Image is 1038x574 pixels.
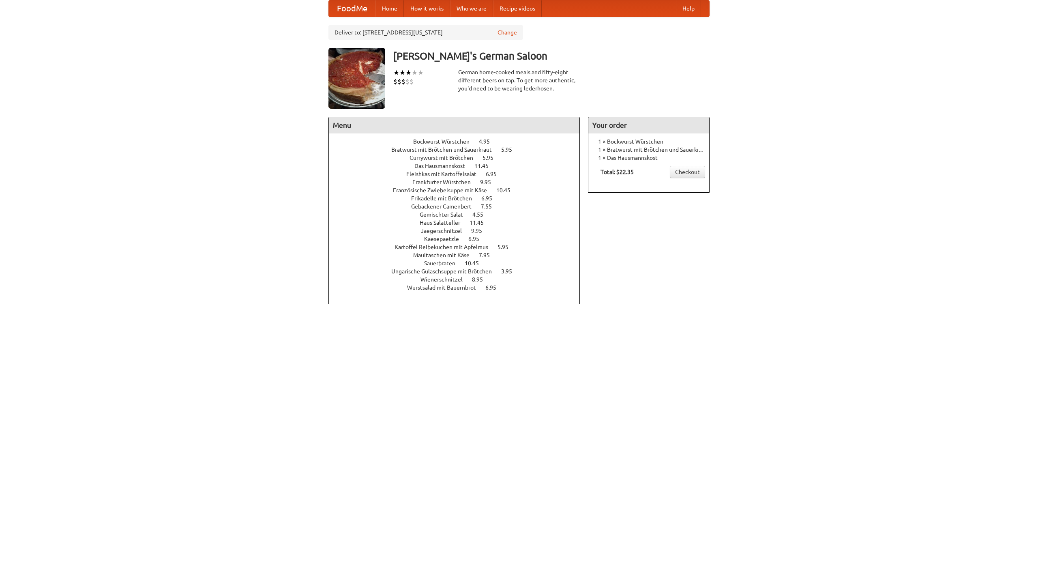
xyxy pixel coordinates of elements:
span: 4.55 [472,211,491,218]
li: 1 × Bockwurst Würstchen [592,138,705,146]
a: Bockwurst Würstchen 4.95 [413,138,505,145]
span: 6.95 [468,236,487,242]
span: Fleishkas mit Kartoffelsalat [406,171,485,177]
span: 7.95 [479,252,498,258]
span: Französische Zwiebelsuppe mit Käse [393,187,495,193]
span: 10.45 [465,260,487,267]
span: 9.95 [471,228,490,234]
span: 5.95 [498,244,517,250]
a: Change [498,28,517,37]
a: Französische Zwiebelsuppe mit Käse 10.45 [393,187,525,193]
span: 4.95 [479,138,498,145]
span: 6.95 [486,171,505,177]
a: Haus Salatteller 11.45 [420,219,499,226]
span: Jaegerschnitzel [421,228,470,234]
a: Home [375,0,404,17]
span: 8.95 [472,276,491,283]
span: Das Hausmannskost [414,163,473,169]
a: Bratwurst mit Brötchen und Sauerkraut 5.95 [391,146,527,153]
span: Wurstsalad mit Bauernbrot [407,284,484,291]
span: 11.45 [470,219,492,226]
a: Wurstsalad mit Bauernbrot 6.95 [407,284,511,291]
span: Kaesepaetzle [424,236,467,242]
a: Currywurst mit Brötchen 5.95 [410,155,508,161]
li: 1 × Das Hausmannskost [592,154,705,162]
span: Kartoffel Reibekuchen mit Apfelmus [395,244,496,250]
span: 6.95 [485,284,504,291]
span: 6.95 [481,195,500,202]
a: Maultaschen mit Käse 7.95 [413,252,505,258]
li: ★ [393,68,399,77]
li: $ [393,77,397,86]
span: Bockwurst Würstchen [413,138,478,145]
a: How it works [404,0,450,17]
b: Total: $22.35 [600,169,634,175]
li: $ [405,77,410,86]
span: Maultaschen mit Käse [413,252,478,258]
a: Ungarische Gulaschsuppe mit Brötchen 3.95 [391,268,527,275]
li: $ [397,77,401,86]
a: Frikadelle mit Brötchen 6.95 [411,195,507,202]
li: ★ [399,68,405,77]
a: Checkout [670,166,705,178]
a: Who we are [450,0,493,17]
a: Jaegerschnitzel 9.95 [421,228,497,234]
a: Das Hausmannskost 11.45 [414,163,504,169]
a: Gebackener Camenbert 7.55 [411,203,507,210]
li: ★ [405,68,412,77]
a: Fleishkas mit Kartoffelsalat 6.95 [406,171,512,177]
a: Gemischter Salat 4.55 [420,211,498,218]
h3: [PERSON_NAME]'s German Saloon [393,48,710,64]
span: Sauerbraten [424,260,463,267]
span: Bratwurst mit Brötchen und Sauerkraut [391,146,500,153]
span: Wienerschnitzel [420,276,471,283]
span: Frikadelle mit Brötchen [411,195,480,202]
img: angular.jpg [328,48,385,109]
a: Kartoffel Reibekuchen mit Apfelmus 5.95 [395,244,523,250]
li: 1 × Bratwurst mit Brötchen und Sauerkraut [592,146,705,154]
span: 3.95 [501,268,520,275]
h4: Your order [588,117,709,133]
a: Recipe videos [493,0,542,17]
a: FoodMe [329,0,375,17]
span: 9.95 [480,179,499,185]
h4: Menu [329,117,579,133]
span: Currywurst mit Brötchen [410,155,481,161]
a: Wienerschnitzel 8.95 [420,276,498,283]
span: 11.45 [474,163,497,169]
li: ★ [418,68,424,77]
li: $ [401,77,405,86]
a: Sauerbraten 10.45 [424,260,494,267]
span: Gebackener Camenbert [411,203,480,210]
div: German home-cooked meals and fifty-eight different beers on tap. To get more authentic, you'd nee... [458,68,580,92]
span: Frankfurter Würstchen [412,179,479,185]
span: Haus Salatteller [420,219,468,226]
li: $ [410,77,414,86]
a: Help [676,0,701,17]
a: Kaesepaetzle 6.95 [424,236,494,242]
span: 10.45 [496,187,519,193]
div: Deliver to: [STREET_ADDRESS][US_STATE] [328,25,523,40]
span: Ungarische Gulaschsuppe mit Brötchen [391,268,500,275]
span: 7.55 [481,203,500,210]
span: Gemischter Salat [420,211,471,218]
span: 5.95 [501,146,520,153]
span: 5.95 [483,155,502,161]
a: Frankfurter Würstchen 9.95 [412,179,506,185]
li: ★ [412,68,418,77]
